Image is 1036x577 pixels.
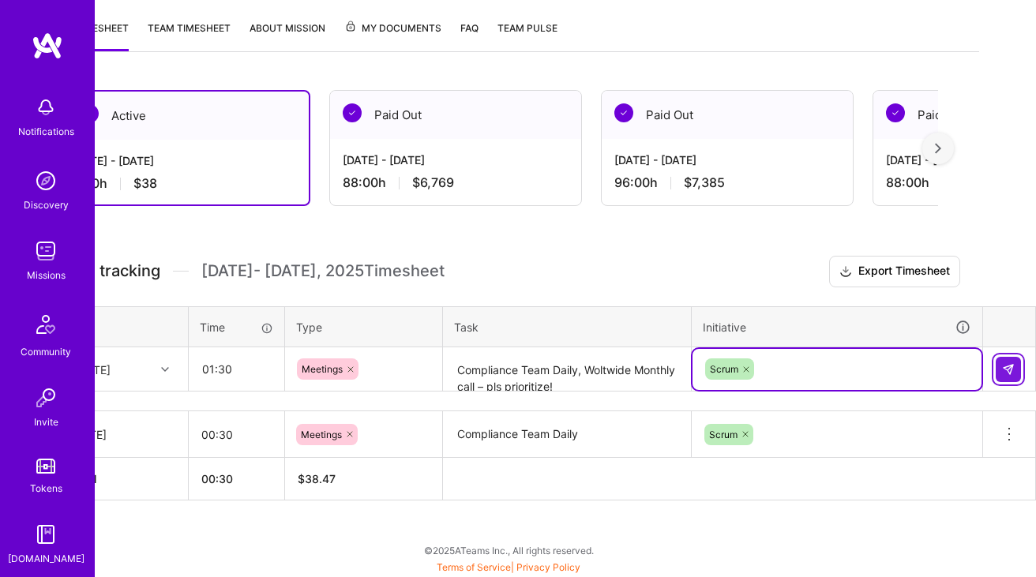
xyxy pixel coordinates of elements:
th: Total [58,458,189,500]
a: FAQ [460,20,479,51]
div: Missions [27,267,66,283]
img: Paid Out [886,103,905,122]
i: icon Chevron [161,365,169,373]
img: Invite [30,382,62,414]
div: null [996,357,1023,382]
span: Scrum [709,429,738,440]
i: icon Download [839,264,852,280]
div: 88:00 h [343,174,569,191]
img: Community [27,305,65,343]
div: Tokens [30,480,62,496]
img: right [935,143,941,154]
input: HH:MM [190,348,283,390]
th: Task [443,306,692,347]
div: [DATE] - [DATE] [343,152,569,168]
a: My Documents [344,20,441,51]
img: tokens [36,459,55,474]
button: Export Timesheet [829,256,960,287]
span: | [437,561,580,573]
div: Initiative [703,318,971,336]
input: HH:MM [189,414,284,455]
div: Paid Out [602,91,853,139]
div: Notifications [18,123,74,140]
th: Type [285,306,443,347]
div: Paid Out [330,91,581,139]
img: bell [30,92,62,123]
a: Privacy Policy [516,561,580,573]
span: [DATE] - [DATE] , 2025 Timesheet [201,261,445,281]
span: My Documents [344,20,441,37]
span: $7,385 [684,174,725,191]
th: Date [58,306,189,347]
th: 00:30 [189,458,285,500]
span: Meetings [302,363,343,375]
span: Time tracking [58,261,160,281]
a: Team Pulse [497,20,557,51]
textarea: Compliance Team Daily, Woltwide Monthly call – pls prioritize! [445,349,689,391]
div: [DOMAIN_NAME] [8,550,84,567]
img: logo [32,32,63,60]
span: Team Pulse [497,22,557,34]
div: [DATE] [71,426,175,443]
img: Paid Out [343,103,362,122]
img: teamwork [30,235,62,267]
img: Paid Out [614,103,633,122]
span: Meetings [301,429,342,440]
textarea: Compliance Team Daily [445,413,689,456]
div: Time [200,319,273,335]
div: © 2025 ATeams Inc., All rights reserved. [38,530,979,570]
div: Discovery [24,197,69,213]
div: [DATE] - [DATE] [72,152,296,169]
div: Active [59,92,309,140]
div: [DATE] - [DATE] [614,152,840,168]
img: guide book [30,519,62,550]
div: Invite [34,414,58,430]
span: $38 [133,175,157,192]
div: Community [21,343,71,360]
img: discovery [30,165,62,197]
a: Terms of Service [437,561,511,573]
a: About Mission [250,20,325,51]
a: Team timesheet [148,20,231,51]
span: $ 38.47 [298,472,336,485]
div: 96:00 h [614,174,840,191]
span: Scrum [710,363,738,375]
div: 0:30 h [72,175,296,192]
img: Submit [1002,363,1015,376]
span: $6,769 [412,174,454,191]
